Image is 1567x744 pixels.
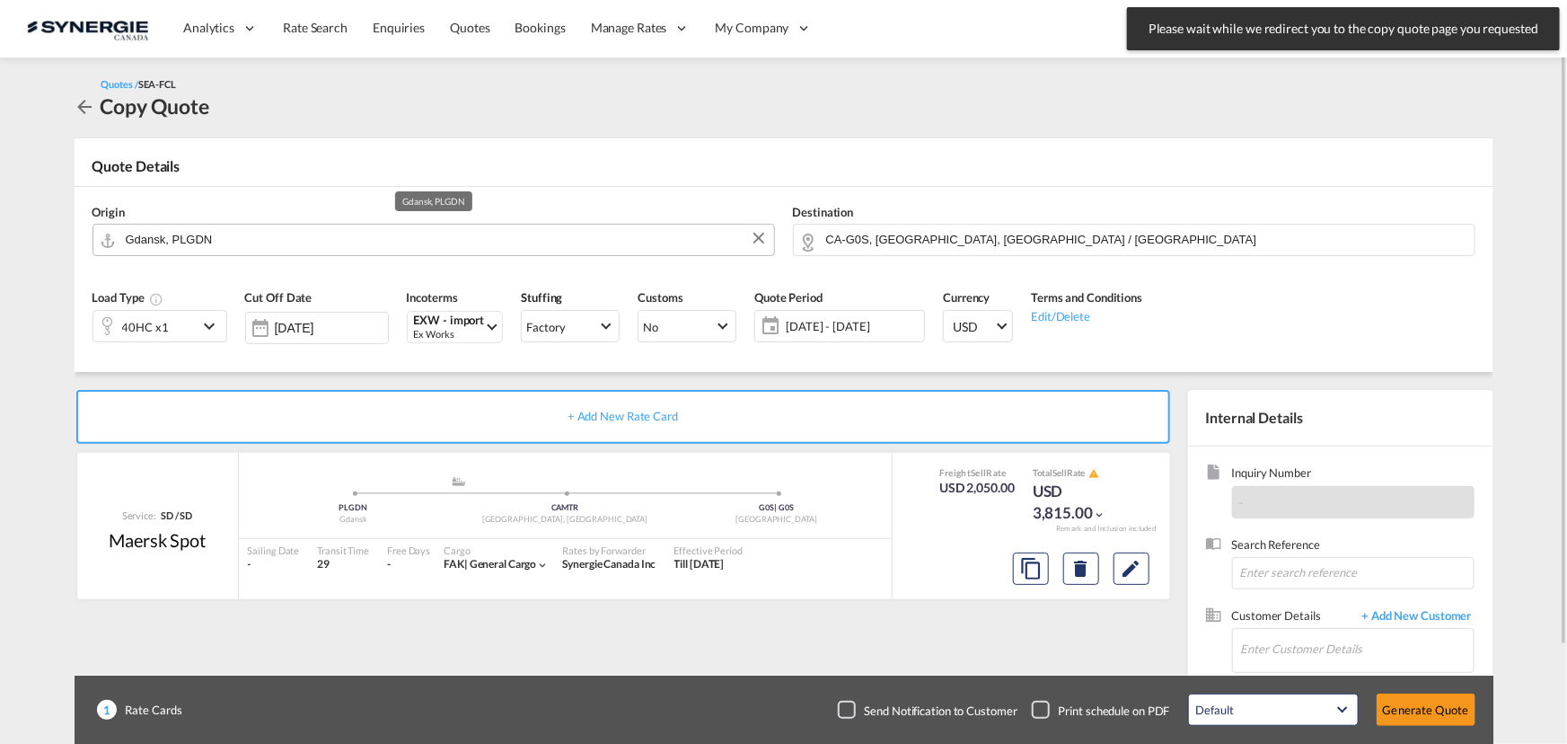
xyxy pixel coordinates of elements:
[248,502,460,514] div: PLGDN
[76,390,1170,444] div: + Add New Rate Card
[92,290,163,305] span: Load Type
[1033,466,1122,481] div: Total Rate
[97,700,117,720] span: 1
[953,318,994,336] span: USD
[149,292,163,306] md-icon: icon-information-outline
[674,557,725,572] div: Till 15 Sep 2025
[117,702,182,718] span: Rate Cards
[245,290,313,305] span: Cut Off Date
[793,205,854,219] span: Destination
[407,311,504,343] md-select: Select Incoterms: EXW - import Ex Works
[138,78,176,90] span: SEA-FCL
[444,544,549,557] div: Cargo
[568,409,678,423] span: + Add New Rate Card
[939,466,1015,479] div: Freight Rate
[448,477,470,486] md-icon: assets/icons/custom/ship-fill.svg
[971,467,986,478] span: Sell
[387,544,430,557] div: Free Days
[643,320,658,334] div: No
[562,557,656,571] span: Synergie Canada Inc
[521,310,620,342] md-select: Select Stuffing: Factory
[122,314,169,340] div: 40HC x1
[1377,694,1475,726] button: Generate Quote
[75,96,96,118] md-icon: icon-arrow-left
[526,320,565,334] div: Factory
[1232,536,1475,557] span: Search Reference
[464,557,468,571] span: |
[156,509,192,522] div: SD / SD
[1089,468,1100,479] md-icon: icon-alert
[459,514,671,526] div: [GEOGRAPHIC_DATA], [GEOGRAPHIC_DATA]
[248,544,300,557] div: Sailing Date
[838,701,1017,719] md-checkbox: Checkbox No Ink
[1188,390,1493,446] div: Internal Details
[774,502,777,512] span: |
[248,557,300,572] div: -
[674,557,725,571] span: Till [DATE]
[444,557,536,572] div: general cargo
[92,310,227,342] div: 40HC x1icon-chevron-down
[562,557,656,572] div: Synergie Canada Inc
[779,502,794,512] span: G0S
[943,290,990,305] span: Currency
[317,557,369,572] div: 29
[1031,306,1142,324] div: Edit/Delete
[75,92,101,120] div: icon-arrow-left
[317,544,369,557] div: Transit Time
[1114,553,1149,585] button: Edit
[1052,467,1067,478] span: Sell
[760,502,778,512] span: G0S
[1093,509,1105,521] md-icon: icon-chevron-down
[27,8,148,49] img: 1f56c880d42311ef80fc7dca854c8e59.png
[1059,703,1170,719] div: Print schedule on PDF
[1087,467,1100,481] button: icon-alert
[126,224,765,255] input: Search by Door/Port
[1240,495,1245,509] span: -
[754,290,823,305] span: Quote Period
[92,224,775,256] md-input-container: Gdansk, PLGDN
[198,315,225,337] md-icon: icon-chevron-down
[1043,524,1170,534] div: Remark and Inclusion included
[109,527,206,553] div: Maersk Spot
[1241,629,1474,669] input: Enter Customer Details
[793,224,1475,256] md-input-container: CA-G0S,Saint-Agapit,Quebec / Québec
[414,314,485,327] div: EXW - import
[674,544,743,557] div: Effective Period
[781,314,924,339] span: [DATE] - [DATE]
[387,557,391,572] div: -
[939,479,1015,497] div: USD 2,050.00
[75,156,1493,185] div: Quote Details
[283,20,348,35] span: Rate Search
[638,290,682,305] span: Customs
[92,205,125,219] span: Origin
[562,544,656,557] div: Rates by Forwarder
[407,290,458,305] span: Incoterms
[1232,465,1475,485] span: Inquiry Number
[444,557,470,571] span: FAK
[745,225,772,252] button: Clear Input
[638,310,736,342] md-select: Select Customs: No
[122,509,156,522] span: Service:
[521,290,562,305] span: Stuffing
[591,19,667,37] span: Manage Rates
[755,315,777,337] md-icon: icon-calendar
[101,92,209,120] div: Copy Quote
[450,20,489,35] span: Quotes
[1020,558,1042,580] md-icon: assets/icons/custom/copyQuote.svg
[1033,481,1122,524] div: USD 3,815.00
[1232,557,1475,589] input: Enter search reference
[248,514,460,526] div: Gdansk
[414,327,485,341] div: Ex Works
[373,20,425,35] span: Enquiries
[1063,553,1099,585] button: Delete
[1196,703,1234,717] div: Default
[786,318,920,334] span: [DATE] - [DATE]
[865,703,1017,719] div: Send Notification to Customer
[671,514,883,526] div: [GEOGRAPHIC_DATA]
[1232,607,1353,628] span: Customer Details
[101,78,138,90] span: Quotes /
[459,502,671,514] div: CAMTR
[1353,607,1475,628] span: + Add New Customer
[536,559,549,571] md-icon: icon-chevron-down
[183,19,234,37] span: Analytics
